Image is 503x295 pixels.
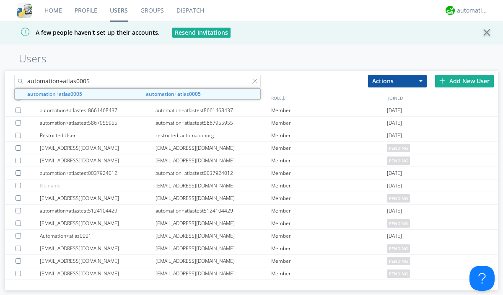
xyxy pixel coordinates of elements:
div: Member [271,230,387,242]
span: pending [387,156,410,165]
div: [EMAIL_ADDRESS][DOMAIN_NAME] [156,267,271,280]
div: Member [271,205,387,217]
div: Member [271,180,387,192]
div: [EMAIL_ADDRESS][DOMAIN_NAME] [156,142,271,154]
div: automation+atlas0001 [40,280,156,292]
div: Automation+atlas0001 [40,230,156,242]
span: A few people haven't set up their accounts. [6,28,160,36]
a: [EMAIL_ADDRESS][DOMAIN_NAME][EMAIL_ADDRESS][DOMAIN_NAME]Memberpending [5,242,498,255]
div: Member [271,217,387,229]
div: [EMAIL_ADDRESS][DOMAIN_NAME] [40,267,156,280]
div: [EMAIL_ADDRESS][DOMAIN_NAME] [40,192,156,204]
div: Member [271,167,387,179]
div: Member [271,142,387,154]
div: Member [271,154,387,167]
div: ROLE [269,92,386,104]
div: restricted_automationorg [156,129,271,141]
span: pending [387,194,410,203]
div: [EMAIL_ADDRESS][DOMAIN_NAME] [156,192,271,204]
a: Automation+atlas0001[EMAIL_ADDRESS][DOMAIN_NAME]Member[DATE] [5,230,498,242]
div: [EMAIL_ADDRESS][DOMAIN_NAME] [156,217,271,229]
span: [DATE] [387,230,402,242]
div: [EMAIL_ADDRESS][DOMAIN_NAME] [156,180,271,192]
div: [EMAIL_ADDRESS][DOMAIN_NAME] [40,217,156,229]
div: Member [271,192,387,204]
button: Resend Invitations [172,28,231,38]
div: Member [271,117,387,129]
a: automation+atlastest5867955955automation+atlastest5867955955Member[DATE] [5,117,498,129]
a: automation+atlastest5124104429automation+atlastest5124104429Member[DATE] [5,205,498,217]
div: [EMAIL_ADDRESS][DOMAIN_NAME] [40,154,156,167]
a: Restricted Userrestricted_automationorgMember[DATE] [5,129,498,142]
span: [DATE] [387,205,402,217]
a: automation+atlastest0037924012automation+atlastest0037924012Member[DATE] [5,167,498,180]
a: [EMAIL_ADDRESS][DOMAIN_NAME][EMAIL_ADDRESS][DOMAIN_NAME]Memberpending [5,142,498,154]
div: automation+atlastest5867955955 [156,117,271,129]
span: pending [387,257,410,265]
div: automation+atlastest5124104429 [156,205,271,217]
div: automation+atlastest0037924012 [156,167,271,179]
span: [DATE] [387,129,402,142]
span: [DATE] [387,167,402,180]
div: automation+atlas [457,6,488,15]
div: [EMAIL_ADDRESS][DOMAIN_NAME] [156,230,271,242]
a: automation+atlastest8661468437automation+atlastest8661468437Member[DATE] [5,104,498,117]
div: automation+atlas0001 [156,280,271,292]
div: Member [271,255,387,267]
div: automation+atlastest0037924012 [40,167,156,179]
span: pending [387,144,410,152]
div: automation+atlastest8661468437 [40,104,156,116]
a: [EMAIL_ADDRESS][DOMAIN_NAME][EMAIL_ADDRESS][DOMAIN_NAME]Memberpending [5,217,498,230]
input: Search users [14,75,261,87]
div: Add New User [435,75,494,87]
div: automation+atlastest8661468437 [156,104,271,116]
div: automation+atlastest5124104429 [40,205,156,217]
button: Actions [368,75,427,87]
a: automation+atlas0001automation+atlas0001Member[DATE] [5,280,498,292]
img: d2d01cd9b4174d08988066c6d424eccd [446,6,455,15]
span: [DATE] [387,180,402,192]
div: Member [271,242,387,254]
div: [EMAIL_ADDRESS][DOMAIN_NAME] [40,242,156,254]
div: automation+atlastest5867955955 [40,117,156,129]
span: [DATE] [387,117,402,129]
span: pending [387,244,410,253]
div: [EMAIL_ADDRESS][DOMAIN_NAME] [156,242,271,254]
a: [EMAIL_ADDRESS][DOMAIN_NAME][EMAIL_ADDRESS][DOMAIN_NAME]Memberpending [5,192,498,205]
div: [EMAIL_ADDRESS][DOMAIN_NAME] [40,142,156,154]
span: [DATE] [387,104,402,117]
div: [EMAIL_ADDRESS][DOMAIN_NAME] [156,255,271,267]
div: Member [271,129,387,141]
a: [EMAIL_ADDRESS][DOMAIN_NAME][EMAIL_ADDRESS][DOMAIN_NAME]Memberpending [5,267,498,280]
strong: automation+atlas0005 [27,90,82,97]
strong: automation+atlas0005 [146,90,201,97]
div: Member [271,104,387,116]
a: No name[EMAIL_ADDRESS][DOMAIN_NAME]Member[DATE] [5,180,498,192]
div: JOINED [386,92,503,104]
div: Restricted User [40,129,156,141]
span: No name [40,182,61,189]
img: plus.svg [439,78,445,84]
div: [EMAIL_ADDRESS][DOMAIN_NAME] [156,154,271,167]
div: Member [271,267,387,280]
iframe: Toggle Customer Support [469,266,495,291]
img: cddb5a64eb264b2086981ab96f4c1ba7 [17,3,32,18]
span: pending [387,219,410,228]
div: Member [271,280,387,292]
span: [DATE] [387,280,402,292]
span: pending [387,269,410,278]
div: [EMAIL_ADDRESS][DOMAIN_NAME] [40,255,156,267]
a: [EMAIL_ADDRESS][DOMAIN_NAME][EMAIL_ADDRESS][DOMAIN_NAME]Memberpending [5,255,498,267]
a: [EMAIL_ADDRESS][DOMAIN_NAME][EMAIL_ADDRESS][DOMAIN_NAME]Memberpending [5,154,498,167]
